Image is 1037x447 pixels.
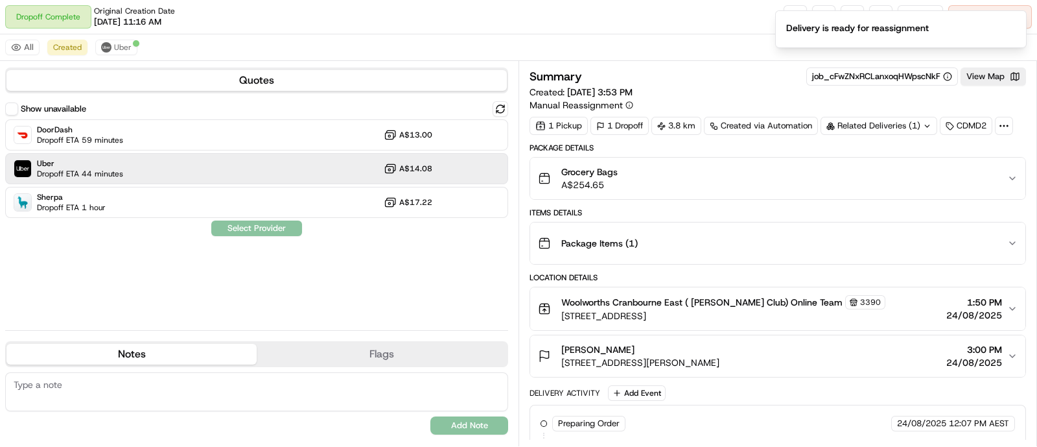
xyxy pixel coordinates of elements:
span: Dropoff ETA 59 minutes [37,135,123,145]
button: Add Event [608,385,666,401]
span: 3390 [860,297,881,308]
div: 1 Dropoff [590,117,649,135]
button: Manual Reassignment [530,99,633,112]
span: [PERSON_NAME] [561,343,635,356]
span: [STREET_ADDRESS][PERSON_NAME] [561,356,719,369]
span: A$13.00 [399,130,432,140]
img: uber-new-logo.jpeg [101,42,111,53]
button: View Map [961,67,1026,86]
div: 1 Pickup [530,117,588,135]
span: Sherpa [37,192,106,202]
div: Delivery Activity [530,388,600,398]
span: Created [53,42,82,53]
button: Notes [6,344,257,365]
span: A$254.65 [561,178,618,191]
span: Manual Reassignment [530,99,623,112]
span: A$17.22 [399,197,432,208]
span: Uber [114,42,132,53]
div: 3.8 km [651,117,701,135]
span: [STREET_ADDRESS] [561,309,885,322]
span: [DATE] 11:16 AM [94,16,161,28]
span: [DATE] 3:53 PM [567,86,633,98]
div: Location Details [530,272,1026,283]
label: Show unavailable [21,103,86,115]
button: A$13.00 [384,128,432,141]
a: Created via Automation [704,117,818,135]
span: 3:00 PM [946,343,1002,356]
span: Uber [37,158,123,169]
button: All [5,40,40,55]
div: Items Details [530,208,1026,218]
span: Original Creation Date [94,6,175,16]
img: Uber [14,160,31,177]
span: 1:50 PM [946,296,1002,309]
img: Sherpa [14,194,31,211]
span: Dropoff ETA 1 hour [37,202,106,213]
span: 24/08/2025 [946,309,1002,322]
span: 24/08/2025 [897,418,946,429]
button: Flags [257,344,507,365]
span: Preparing Order [558,418,620,429]
img: DoorDash [14,127,31,143]
span: 24/08/2025 [946,356,1002,369]
button: A$14.08 [384,162,432,175]
span: Grocery Bags [561,165,618,178]
span: A$14.08 [399,163,432,174]
div: Delivery is ready for reassignment [786,21,929,34]
button: Quotes [6,70,507,91]
h3: Summary [530,71,582,82]
button: Created [47,40,87,55]
button: Package Items (1) [530,223,1025,264]
button: job_cFwZNxRCLanxoqHWpscNkF [812,71,952,82]
span: 12:07 PM AEST [949,418,1009,429]
button: Grocery BagsA$254.65 [530,158,1025,199]
button: Uber [95,40,137,55]
div: CDMD2 [940,117,992,135]
span: Dropoff ETA 44 minutes [37,169,123,179]
div: Package Details [530,143,1026,153]
div: Related Deliveries (1) [821,117,937,135]
button: [PERSON_NAME][STREET_ADDRESS][PERSON_NAME]3:00 PM24/08/2025 [530,335,1025,377]
span: DoorDash [37,125,123,135]
button: A$17.22 [384,196,432,209]
span: Package Items ( 1 ) [561,237,638,250]
button: Woolworths Cranbourne East ( [PERSON_NAME] Club) Online Team3390[STREET_ADDRESS]1:50 PM24/08/2025 [530,287,1025,330]
span: Created: [530,86,633,99]
span: Woolworths Cranbourne East ( [PERSON_NAME] Club) Online Team [561,296,843,309]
